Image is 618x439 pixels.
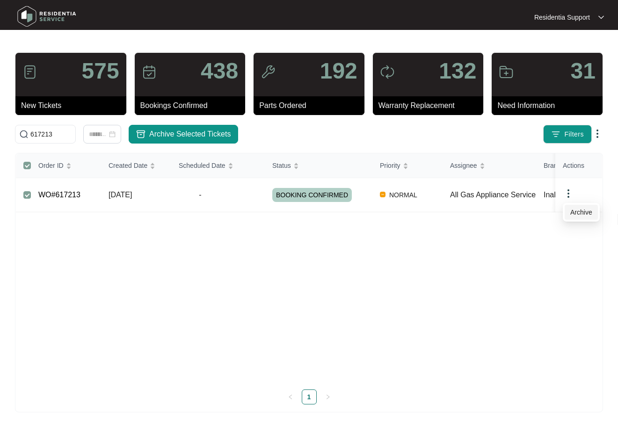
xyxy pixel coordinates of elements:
[443,153,536,178] th: Assignee
[283,389,298,404] li: Previous Page
[288,394,293,400] span: left
[14,2,80,30] img: residentia service logo
[380,160,400,171] span: Priority
[38,191,80,199] a: WO#617213
[19,130,29,139] img: search-icon
[109,160,147,171] span: Created Date
[30,129,72,139] input: Search by Order Id, Assignee Name, Customer Name, Brand and Model
[179,160,225,171] span: Scheduled Date
[320,60,357,82] p: 192
[101,153,171,178] th: Created Date
[544,191,562,199] span: Inalto
[302,389,317,404] li: 1
[380,65,395,79] img: icon
[571,60,596,82] p: 31
[201,60,238,82] p: 438
[149,129,231,140] span: Archive Selected Tickets
[265,153,372,178] th: Status
[563,188,574,199] img: dropdown arrow
[261,65,276,79] img: icon
[21,100,126,111] p: New Tickets
[564,130,584,139] span: Filters
[129,125,238,144] button: archive iconArchive Selected Tickets
[378,100,484,111] p: Warranty Replacement
[543,125,592,144] button: filter iconFilters
[140,100,246,111] p: Bookings Confirmed
[38,160,64,171] span: Order ID
[497,100,603,111] p: Need Information
[272,160,291,171] span: Status
[439,60,476,82] p: 132
[598,15,604,20] img: dropdown arrow
[320,389,335,404] li: Next Page
[142,65,157,79] img: icon
[31,153,101,178] th: Order ID
[592,128,603,139] img: dropdown arrow
[385,189,421,201] span: NORMAL
[22,65,37,79] img: icon
[570,207,592,217] span: Archive
[499,65,514,79] img: icon
[171,153,265,178] th: Scheduled Date
[325,394,331,400] span: right
[372,153,443,178] th: Priority
[450,189,536,201] div: All Gas Appliance Service
[534,13,590,22] p: Residentia Support
[536,153,583,178] th: Brand
[544,160,561,171] span: Brand
[259,100,364,111] p: Parts Ordered
[551,130,560,139] img: filter icon
[136,130,145,138] img: archive icon
[283,389,298,404] button: left
[555,153,602,178] th: Actions
[82,60,119,82] p: 575
[179,189,222,201] span: -
[302,390,316,404] a: 1
[380,192,385,197] img: Vercel Logo
[450,160,477,171] span: Assignee
[320,389,335,404] button: right
[272,188,352,202] span: BOOKING CONFIRMED
[109,191,132,199] span: [DATE]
